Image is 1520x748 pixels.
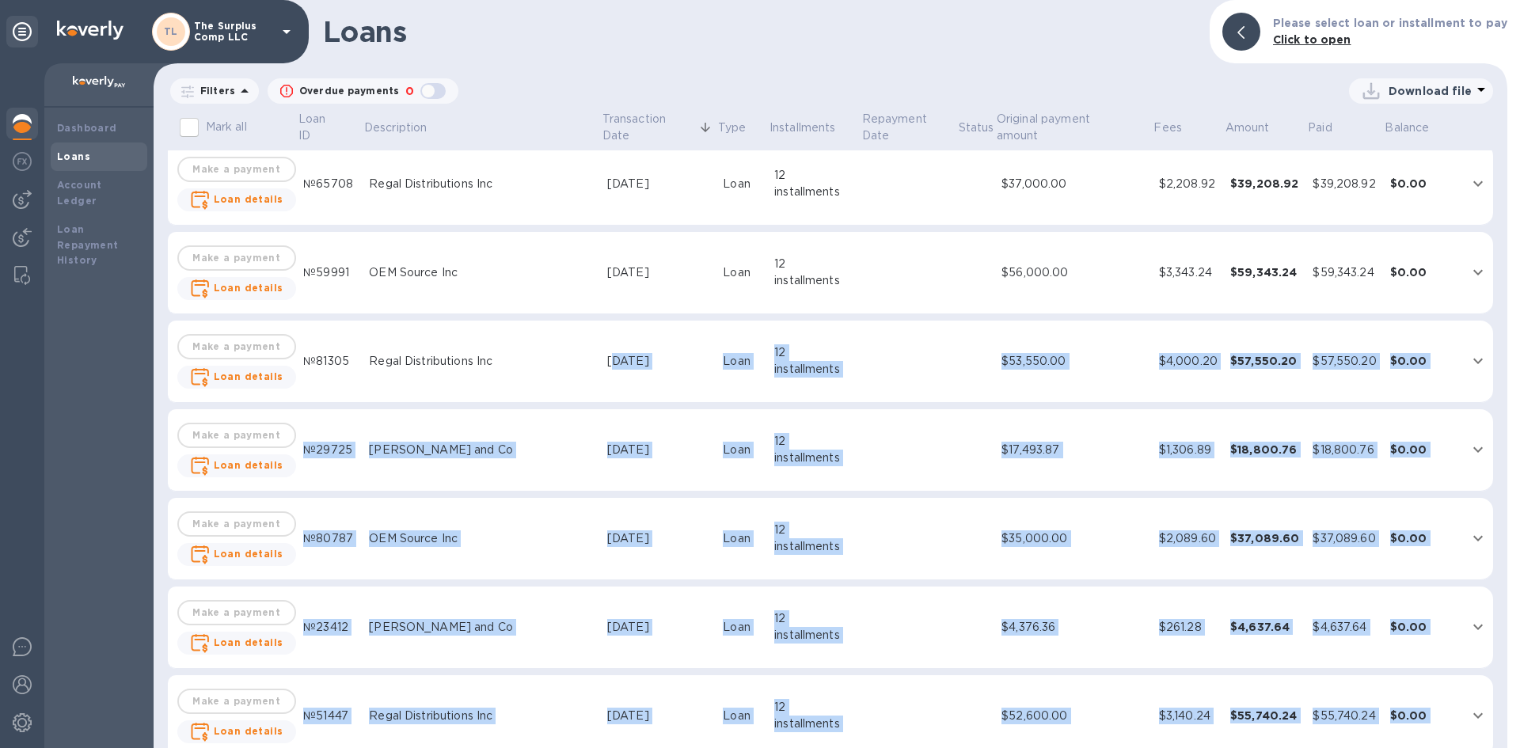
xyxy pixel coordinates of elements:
b: Loan details [214,725,283,737]
p: Paid [1308,120,1332,136]
p: Status [959,120,994,136]
div: №81305 [303,353,356,370]
button: Loan details [177,720,296,743]
div: Regal Distributions Inc [369,353,595,370]
div: $0.00 [1390,708,1459,723]
div: [DATE] [607,264,710,281]
div: 12 installments [774,167,854,200]
div: $59,343.24 [1313,264,1377,281]
span: Installments [769,120,857,136]
button: expand row [1466,349,1490,373]
button: Loan details [177,366,296,389]
b: Loan details [214,370,283,382]
button: expand row [1466,615,1490,639]
span: Loan ID [298,111,362,144]
p: The Surplus Comp LLC [194,21,273,43]
div: OEM Source Inc [369,264,595,281]
div: $0.00 [1390,530,1459,546]
img: Foreign exchange [13,152,32,171]
div: $3,140.24 [1159,708,1218,724]
span: Amount [1225,120,1290,136]
b: Click to open [1273,33,1351,46]
span: Fees [1153,120,1203,136]
div: $0.00 [1390,619,1459,635]
p: Description [364,120,427,136]
div: №23412 [303,619,356,636]
p: Amount [1225,120,1270,136]
div: $4,376.36 [1001,619,1146,636]
b: Loan details [214,459,283,471]
div: №59991 [303,264,356,281]
div: $0.00 [1390,176,1459,192]
p: Filters [194,84,235,97]
span: Original payment amount [997,111,1151,144]
b: Loan Repayment History [57,223,119,267]
div: Regal Distributions Inc [369,176,595,192]
p: Installments [769,120,836,136]
div: №80787 [303,530,356,547]
div: $52,600.00 [1001,708,1146,724]
p: Download file [1389,83,1472,99]
span: Balance [1385,120,1450,136]
button: Overdue payments0 [268,78,458,104]
div: $1,306.89 [1159,442,1218,458]
div: [DATE] [607,353,710,370]
button: expand row [1466,260,1490,284]
button: expand row [1466,704,1490,727]
button: Loan details [177,188,296,211]
p: Mark all [206,119,247,135]
div: $57,550.20 [1230,353,1301,369]
div: $55,740.24 [1313,708,1377,724]
div: $57,550.20 [1313,353,1377,370]
div: $39,208.92 [1230,176,1301,192]
div: 12 installments [774,610,854,644]
div: Loan [723,530,762,547]
span: Description [364,120,447,136]
div: [PERSON_NAME] and Co [369,619,595,636]
p: Balance [1385,120,1429,136]
div: Loan [723,176,762,192]
p: Repayment Date [862,111,956,144]
div: 12 installments [774,344,854,378]
p: Type [718,120,747,136]
button: Loan details [177,454,296,477]
b: Loan details [214,548,283,560]
div: $35,000.00 [1001,530,1146,547]
div: $4,637.64 [1230,619,1301,635]
div: №65708 [303,176,356,192]
div: $37,000.00 [1001,176,1146,192]
div: $55,740.24 [1230,708,1301,723]
h1: Loans [323,15,1197,48]
div: Loan [723,619,762,636]
div: $0.00 [1390,353,1459,369]
div: №51447 [303,708,356,724]
p: Fees [1153,120,1182,136]
p: 0 [405,83,414,100]
div: $39,208.92 [1313,176,1377,192]
div: Loan [723,264,762,281]
div: $18,800.76 [1313,442,1377,458]
p: Transaction Date [602,111,695,144]
div: $3,343.24 [1159,264,1218,281]
div: $261.28 [1159,619,1218,636]
button: expand row [1466,438,1490,461]
b: Loan details [214,636,283,648]
b: TL [164,25,178,37]
div: $17,493.87 [1001,442,1146,458]
div: $0.00 [1390,442,1459,458]
b: Loan details [214,282,283,294]
div: №29725 [303,442,356,458]
div: 12 installments [774,699,854,732]
button: Loan details [177,543,296,566]
div: [DATE] [607,708,710,724]
div: $4,000.20 [1159,353,1218,370]
p: Original payment amount [997,111,1130,144]
div: [DATE] [607,442,710,458]
div: OEM Source Inc [369,530,595,547]
div: Unpin categories [6,16,38,47]
div: $37,089.60 [1230,530,1301,546]
p: Loan ID [298,111,341,144]
b: Loans [57,150,90,162]
b: Please select loan or installment to pay [1273,17,1507,29]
